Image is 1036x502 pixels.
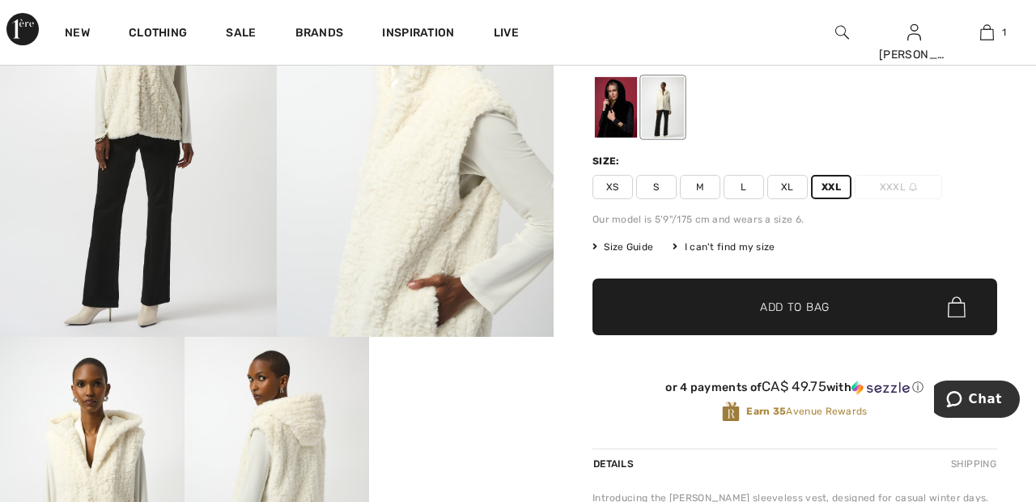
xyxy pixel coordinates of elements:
div: [PERSON_NAME] [879,46,950,63]
a: New [65,26,90,43]
div: Our model is 5'9"/175 cm and wears a size 6. [592,212,997,227]
div: or 4 payments ofCA$ 49.75withSezzle Click to learn more about Sezzle [592,379,997,401]
a: Clothing [129,26,187,43]
div: Vanilla 30 [642,77,684,138]
span: 1 [1002,25,1006,40]
img: Bag.svg [948,296,966,317]
span: L [724,175,764,199]
div: Black [595,77,637,138]
div: Shipping [947,449,997,479]
span: Size Guide [592,240,653,254]
div: Details [592,449,638,479]
span: XL [767,175,808,199]
img: search the website [835,23,849,42]
img: ring-m.svg [909,183,917,191]
img: Avenue Rewards [722,401,740,423]
span: XS [592,175,633,199]
img: My Info [907,23,921,42]
img: Sezzle [851,381,910,395]
span: Inspiration [382,26,454,43]
strong: Earn 35 [746,406,786,417]
div: Size: [592,154,623,168]
span: S [636,175,677,199]
a: Sale [226,26,256,43]
iframe: Opens a widget where you can chat to one of our agents [934,381,1020,421]
img: 1ère Avenue [6,13,39,45]
a: Sign In [907,24,921,40]
img: My Bag [980,23,994,42]
span: M [680,175,720,199]
span: XXL [811,175,851,199]
video: Your browser does not support the video tag. [369,337,554,429]
div: or 4 payments of with [592,379,997,395]
a: Live [494,24,519,41]
a: Brands [295,26,344,43]
a: 1 [951,23,1022,42]
span: CA$ 49.75 [762,378,826,394]
button: Add to Bag [592,279,997,335]
span: Avenue Rewards [746,404,867,419]
span: XXXL [855,175,942,199]
div: I can't find my size [673,240,775,254]
span: Add to Bag [760,299,830,316]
